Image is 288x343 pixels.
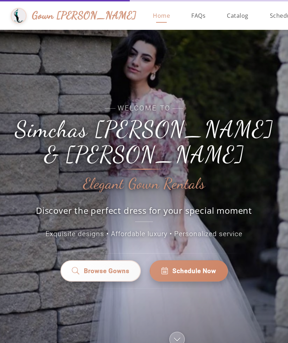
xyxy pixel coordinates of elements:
span: Welcome to [7,103,281,114]
a: Catalog [220,1,256,30]
span: Gown [PERSON_NAME] [32,8,136,23]
span: Home [153,12,170,20]
a: Gown [PERSON_NAME] [11,6,129,26]
p: Exquisite designs • Affordable luxury • Personalized service [7,229,281,239]
span: Schedule Now [172,266,216,276]
a: FAQs [184,1,213,30]
span: Browse Gowns [84,266,129,276]
a: Home [146,1,177,30]
img: Gown Gmach Logo [11,8,27,24]
span: Catalog [227,12,249,20]
span: FAQs [191,12,206,20]
h1: Simchas [PERSON_NAME] & [PERSON_NAME] [7,117,281,167]
h2: Elegant Gown Rentals [83,176,205,192]
p: Discover the perfect dress for your special moment [28,205,260,222]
